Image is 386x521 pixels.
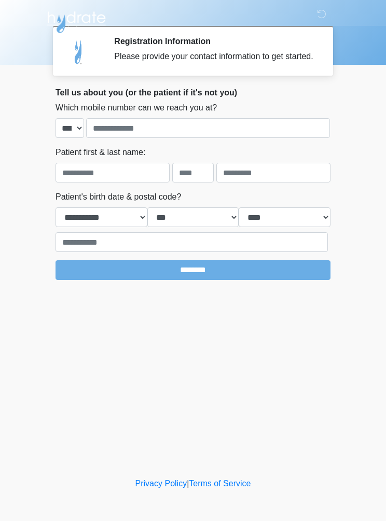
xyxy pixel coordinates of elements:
img: Agent Avatar [63,36,94,67]
h2: Tell us about you (or the patient if it's not you) [56,88,330,97]
a: Terms of Service [189,479,251,488]
div: Please provide your contact information to get started. [114,50,315,63]
label: Patient first & last name: [56,146,145,159]
label: Patient's birth date & postal code? [56,191,181,203]
a: Privacy Policy [135,479,187,488]
a: | [187,479,189,488]
label: Which mobile number can we reach you at? [56,102,217,114]
img: Hydrate IV Bar - Flagstaff Logo [45,8,107,34]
